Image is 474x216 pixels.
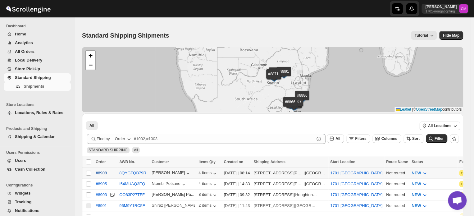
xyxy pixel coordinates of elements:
div: Order [115,136,125,142]
div: Houghton estate [295,192,317,198]
span: Analytics [15,40,33,45]
span: Cleo Moyo [459,4,468,13]
span: | [412,107,413,112]
button: Notifications [4,206,71,215]
div: [DATE] | 14:33 [224,181,250,187]
span: Shipping & Calendar [15,134,55,139]
div: #8905 [96,182,107,186]
div: [GEOGRAPHIC_DATA] [305,181,327,187]
div: | [253,170,326,176]
div: Not routed [386,170,408,176]
div: [GEOGRAPHIC_DATA] [295,203,317,209]
span: NEW [412,192,421,197]
button: [PERSON_NAME] Pa... [152,192,195,198]
span: NEW [412,171,421,175]
span: All Orders [15,49,34,54]
div: #8903 [96,192,107,197]
span: Configurations [6,183,71,188]
button: Ntombi Potsane [152,181,187,187]
a: OpenStreetMap [416,107,442,112]
div: © contributors [394,107,463,112]
div: [STREET_ADDRESS] [253,203,294,209]
span: Route Name [386,160,408,164]
span: Dashboard [6,24,71,29]
span: Standard Shipping Shipments [82,32,169,39]
span: All [134,148,138,152]
button: 8 items [198,192,218,198]
a: Leaflet [396,107,411,112]
text: CM [461,7,466,11]
img: Marker [290,103,300,110]
img: Marker [279,72,289,79]
span: Customer [152,160,169,164]
button: 4 items [198,170,218,177]
button: I54MUAQ3EQ [119,182,145,186]
span: Filters [355,136,366,141]
span: Items Qty [198,160,216,164]
img: Marker [298,96,307,103]
span: Home [15,32,26,36]
button: Widgets [4,189,71,198]
span: Users Permissions [6,150,71,155]
span: − [89,61,93,69]
span: + [89,52,93,59]
div: | [253,192,326,198]
div: [STREET_ADDRESS] [253,192,294,198]
a: Zoom in [86,51,95,60]
span: Notifications [15,208,39,213]
img: Marker [289,104,298,111]
button: All [327,134,344,143]
button: Users [4,156,71,165]
span: Tutorial [415,33,428,38]
span: All [335,136,340,141]
span: Created on [224,160,243,164]
button: User menu [422,4,468,14]
span: Tracking [15,200,31,204]
div: #8908 [96,171,107,175]
div: [DATE] | 11:43 [224,203,250,209]
span: AWB No. [119,160,135,164]
span: Locations, Rules & Rates [15,110,63,115]
button: Columns [372,134,401,143]
span: Shipping Address [253,160,285,164]
img: Marker [269,75,279,82]
span: Status [412,160,423,164]
img: Marker [285,102,295,109]
span: Find by [97,136,110,142]
button: Filter [426,134,447,143]
span: Sort [412,136,420,141]
div: Not routed [386,181,408,187]
img: Marker [269,74,278,81]
button: Home [4,30,71,39]
button: Map action label [439,31,463,40]
button: Shipments [4,82,71,91]
div: [DATE] | 08:14 [224,170,250,176]
button: 1701 [GEOGRAPHIC_DATA] [330,192,382,197]
button: Cash Collection [4,165,71,174]
span: NEW [412,182,421,186]
div: | [253,181,326,187]
img: ScrollEngine [5,1,52,16]
span: Standard Shipping [15,75,51,80]
span: All Locations [428,123,451,128]
button: Analytics [4,39,71,47]
button: All Locations [419,122,460,130]
button: All [86,121,98,130]
span: Hide Map [443,33,459,38]
button: Filters [346,134,370,143]
button: #8901 [96,203,107,208]
div: Shiraz [PERSON_NAME].. [152,203,200,208]
span: NEW [412,203,421,208]
button: 1701 [GEOGRAPHIC_DATA] [330,203,382,208]
div: [STREET_ADDRESS][PERSON_NAME] [253,181,303,187]
span: Users [15,158,26,163]
img: Marker [271,72,280,79]
button: Shipping & Calendar [4,132,71,141]
button: 1701 [GEOGRAPHIC_DATA] [330,171,382,175]
button: Sort [403,134,423,143]
a: Zoom out [86,60,95,70]
button: #8903 [96,192,107,198]
img: Marker [292,102,301,109]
